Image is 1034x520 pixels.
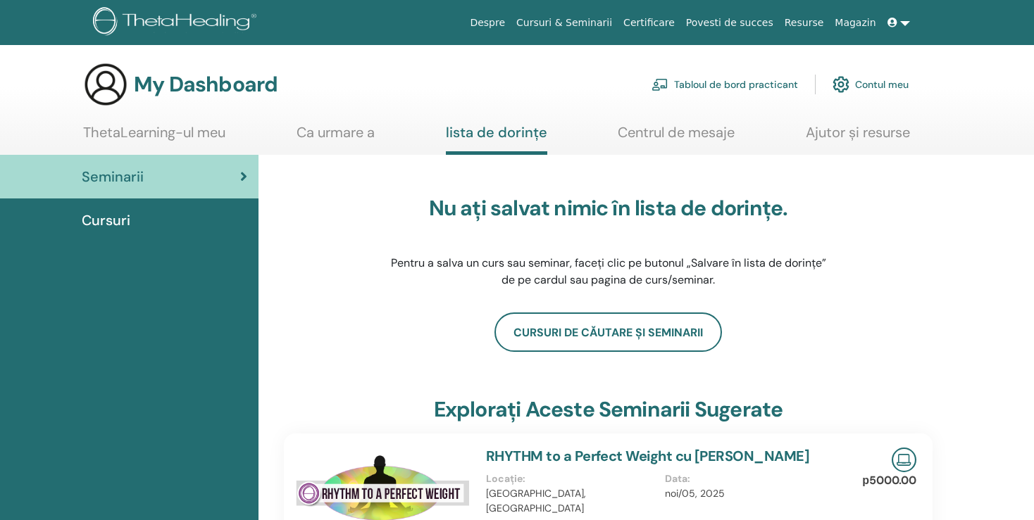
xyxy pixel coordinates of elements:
[387,255,830,288] p: Pentru a salva un curs sau seminar, faceți clic pe butonul „Salvare în lista de dorințe” de pe ca...
[83,62,128,107] img: generic-user-icon.jpg
[665,471,835,486] p: Data :
[618,10,680,36] a: Certificare
[387,196,830,221] h3: Nu ați salvat nimic în lista de dorințe.
[618,124,735,151] a: Centrul de mesaje
[833,69,909,100] a: Contul meu
[511,10,618,36] a: Cursuri & Seminarii
[806,124,910,151] a: Ajutor și resurse
[297,124,375,151] a: Ca urmare a
[434,397,783,422] h3: Explorați aceste seminarii sugerate
[82,166,144,187] span: Seminarii
[134,72,278,97] h3: My Dashboard
[82,210,130,231] span: Cursuri
[464,10,511,36] a: Despre
[779,10,830,36] a: Resurse
[494,312,722,352] a: Cursuri de căutare și seminarii
[93,7,261,39] img: logo.png
[486,471,656,486] p: Locație :
[486,447,809,465] a: RHYTHM to a Perfect Weight cu [PERSON_NAME]
[486,486,656,516] p: [GEOGRAPHIC_DATA], [GEOGRAPHIC_DATA]
[446,124,547,155] a: lista de dorințe
[83,124,225,151] a: ThetaLearning-ul meu
[862,472,916,489] p: р5000.00
[833,72,849,96] img: cog.svg
[680,10,779,36] a: Povesti de succes
[665,486,835,501] p: noi/05, 2025
[829,10,881,36] a: Magazin
[892,448,916,472] img: Live Online Seminar
[652,78,668,91] img: chalkboard-teacher.svg
[652,69,798,100] a: Tabloul de bord practicant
